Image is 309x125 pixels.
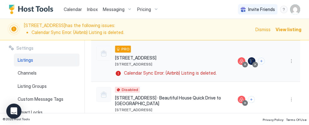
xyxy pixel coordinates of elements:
a: Terms Of Use [286,116,306,122]
span: © 2025 Host Tools [3,117,30,121]
a: Privacy Policy [263,116,283,122]
span: Channels [18,70,37,76]
span: [STREET_ADDRESS] [115,107,228,112]
button: Connect channels [258,58,265,65]
a: Inbox [87,6,98,13]
a: Host Tools Logo [9,5,56,14]
span: Pricing [137,7,151,12]
div: View listing [276,26,301,33]
span: Smart Locks [18,110,43,115]
span: Settings [16,45,33,51]
span: Invite Friends [248,7,275,12]
span: Terms Of Use [286,118,306,122]
span: Listing Groups [18,83,47,89]
a: Channels [14,66,79,80]
span: PRO [121,46,130,52]
a: Calendar [64,6,82,13]
span: Calendar [64,7,82,12]
button: More options [288,96,295,103]
span: [STREET_ADDRESS] [115,62,156,66]
button: Connect channels [248,96,255,103]
span: [STREET_ADDRESS] · Beautiful House Quick Drive to [GEOGRAPHIC_DATA] [115,95,228,106]
span: Messaging [103,7,125,12]
a: Custom Message Tags [14,93,79,106]
span: Inbox [87,7,98,12]
a: Listing Groups [14,80,79,93]
span: [STREET_ADDRESS] [115,55,156,61]
div: Dismiss [255,26,271,33]
span: Listings [18,57,33,63]
button: More options [288,57,295,65]
div: menu [280,6,288,13]
span: Custom Message Tags [18,96,63,102]
div: Open Intercom Messenger [6,104,21,119]
a: Listings [14,54,79,67]
span: Privacy Policy [263,118,283,122]
div: menu [288,96,295,103]
div: User profile [290,4,300,14]
a: Smart Locks [14,106,79,119]
div: menu [288,57,295,65]
span: Calendar Sync Error: (Airbnb) Listing is deleted. [124,70,217,76]
li: Calendar Sync Error: (Airbnb) Listing is deleted. [32,30,252,35]
span: [STREET_ADDRESS] has the following issues: [24,23,252,36]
